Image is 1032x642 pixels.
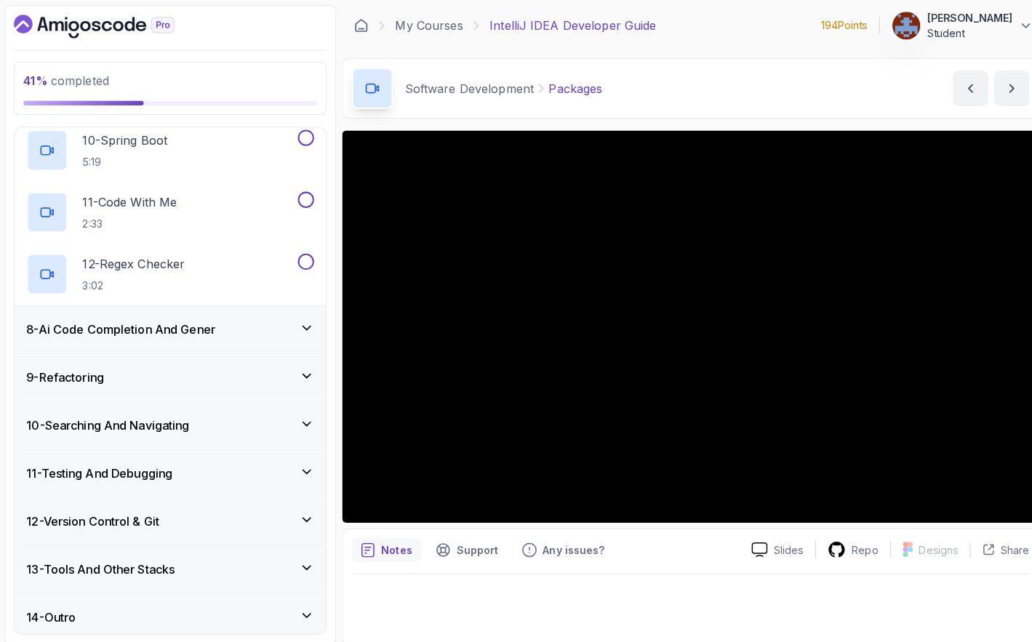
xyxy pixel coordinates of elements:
[351,19,365,33] a: Dashboard
[16,586,323,633] button: 14-Outro
[28,553,174,571] h3: 13 - Tools And Other Stacks
[908,536,946,550] p: Designs
[377,536,408,550] p: Notes
[28,317,214,334] h3: 8 - Ai Code Completion And Gener
[16,491,323,538] button: 12-Version Control & Git
[83,276,184,290] p: 3:02
[881,12,1020,41] button: user profile image[PERSON_NAME]Student
[806,534,879,552] a: Repo
[28,412,188,429] h3: 10 - Searching And Navigating
[348,531,417,555] button: notes button
[764,536,793,550] p: Slides
[452,536,493,550] p: Support
[339,129,1026,516] iframe: 1 - Packages
[16,350,323,396] button: 9-Refactoring
[958,536,1017,550] button: Share
[508,531,607,555] button: Feedback button
[25,73,109,87] span: completed
[83,130,167,148] p: 10 - Spring Boot
[28,190,311,230] button: 11-Code With Me2:33
[28,129,311,169] button: 10-Spring Boot5:19
[916,12,1000,26] p: [PERSON_NAME]
[941,71,976,105] button: previous content
[543,79,596,97] p: Packages
[28,601,76,618] h3: 14 - Outro
[83,252,184,270] p: 12 - Regex Checker
[28,364,104,382] h3: 9 - Refactoring
[15,15,207,39] a: Dashboard
[28,506,159,523] h3: 12 - Version Control & Git
[83,153,167,168] p: 5:19
[982,71,1017,105] button: next content
[731,535,805,550] a: Slides
[28,251,311,292] button: 12-Regex Checker3:02
[881,12,909,40] img: user profile image
[391,17,458,35] a: My Courses
[16,539,323,585] button: 13-Tools And Other Stacks
[484,17,649,35] p: IntelliJ IDEA Developer Guide
[423,531,502,555] button: Support button
[16,444,323,491] button: 11-Testing And Debugging
[16,302,323,349] button: 8-Ai Code Completion And Gener
[841,536,868,550] p: Repo
[83,214,176,229] p: 2:33
[537,536,598,550] p: Any issues?
[16,397,323,444] button: 10-Searching And Navigating
[83,191,176,209] p: 11 - Code With Me
[401,79,528,97] p: Software Development
[988,536,1017,550] p: Share
[916,26,1000,41] p: Student
[811,19,857,33] p: 194 Points
[25,73,49,87] span: 41 %
[28,459,172,476] h3: 11 - Testing And Debugging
